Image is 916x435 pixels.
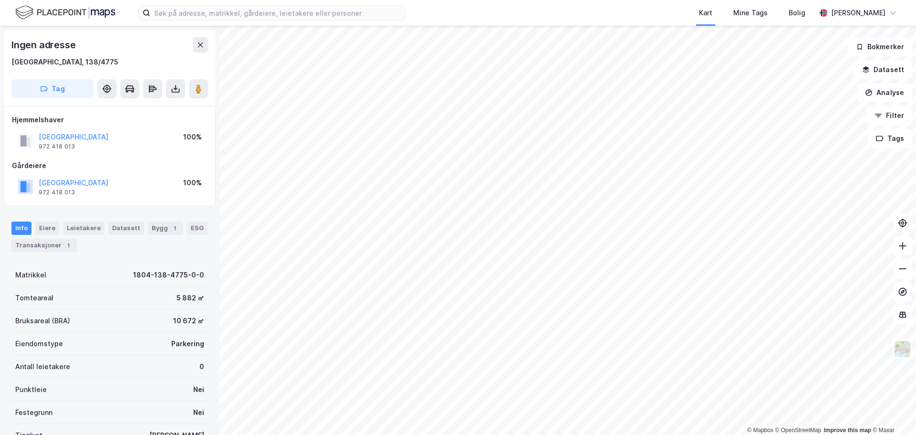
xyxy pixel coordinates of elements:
div: Nei [193,407,204,418]
div: Datasett [108,222,144,235]
button: Filter [866,106,912,125]
img: Z [894,340,912,358]
div: Punktleie [15,384,47,395]
img: logo.f888ab2527a4732fd821a326f86c7f29.svg [15,4,115,21]
a: OpenStreetMap [775,427,822,434]
div: 5 882 ㎡ [177,292,204,304]
div: Info [11,222,31,235]
div: Transaksjoner [11,239,77,252]
div: 100% [183,131,202,143]
div: [GEOGRAPHIC_DATA], 138/4775 [11,56,118,68]
div: Mine Tags [733,7,768,19]
button: Tags [868,129,912,148]
div: 100% [183,177,202,189]
button: Datasett [854,60,912,79]
div: [PERSON_NAME] [831,7,885,19]
div: Tomteareal [15,292,53,304]
div: Kart [699,7,712,19]
div: 1 [170,223,179,233]
div: Eiendomstype [15,338,63,350]
div: 10 672 ㎡ [173,315,204,327]
button: Analyse [857,83,912,102]
div: Bolig [789,7,805,19]
button: Bokmerker [848,37,912,56]
div: Kontrollprogram for chat [868,389,916,435]
div: Parkering [171,338,204,350]
div: ESG [187,222,208,235]
input: Søk på adresse, matrikkel, gårdeiere, leietakere eller personer [150,6,405,20]
div: 1804-138-4775-0-0 [133,269,204,281]
div: Ingen adresse [11,37,77,53]
div: Nei [193,384,204,395]
div: 1 [63,241,73,250]
a: Improve this map [824,427,871,434]
div: 972 418 013 [39,189,75,196]
a: Mapbox [747,427,773,434]
div: Bruksareal (BRA) [15,315,70,327]
div: Festegrunn [15,407,52,418]
div: Leietakere [63,222,104,235]
div: Antall leietakere [15,361,70,372]
div: 0 [199,361,204,372]
div: Eiere [35,222,59,235]
button: Tag [11,79,94,98]
iframe: Chat Widget [868,389,916,435]
div: 972 418 013 [39,143,75,150]
div: Bygg [148,222,183,235]
div: Gårdeiere [12,160,208,171]
div: Matrikkel [15,269,46,281]
div: Hjemmelshaver [12,114,208,126]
